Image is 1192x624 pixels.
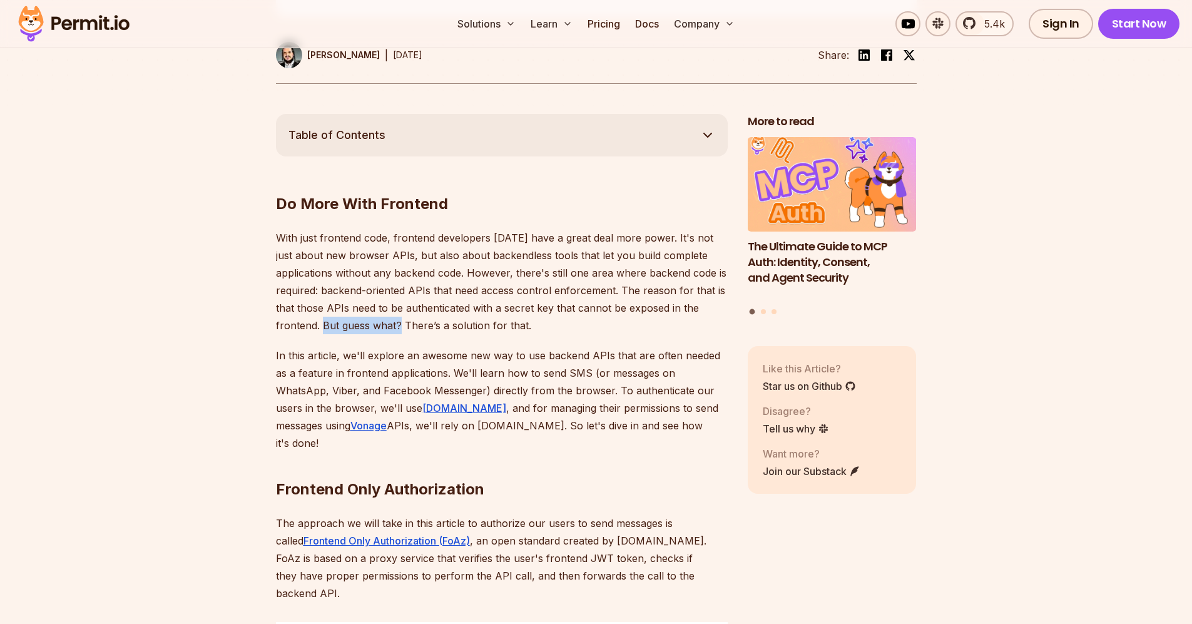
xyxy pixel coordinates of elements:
[772,309,777,314] button: Go to slide 3
[276,347,728,452] p: In this article, we'll explore an awesome new way to use backend APIs that are often needed as a ...
[748,137,917,317] div: Posts
[583,11,625,36] a: Pricing
[818,48,849,63] li: Share:
[1029,9,1093,39] a: Sign In
[350,419,387,432] a: Vonage
[526,11,578,36] button: Learn
[857,48,872,63] img: linkedin
[955,11,1014,36] a: 5.4k
[288,126,385,144] span: Table of Contents
[748,137,917,232] img: The Ultimate Guide to MCP Auth: Identity, Consent, and Agent Security
[761,309,766,314] button: Go to slide 2
[748,114,917,130] h2: More to read
[903,49,915,61] img: twitter
[303,534,470,547] a: Frontend Only Authorization (FoAz)
[385,48,388,63] div: |
[276,514,728,602] p: The approach we will take in this article to authorize our users to send messages is called , an ...
[13,3,135,45] img: Permit logo
[763,379,856,394] a: Star us on Github
[1098,9,1180,39] a: Start Now
[763,361,856,376] p: Like this Article?
[763,421,829,436] a: Tell us why
[763,404,829,419] p: Disagree?
[748,137,917,302] li: 1 of 3
[276,114,728,156] button: Table of Contents
[276,42,380,68] a: [PERSON_NAME]
[276,42,302,68] img: Gabriel L. Manor
[276,229,728,334] p: With just frontend code, frontend developers [DATE] have a great deal more power. It's not just a...
[763,464,860,479] a: Join our Substack
[748,137,917,302] a: The Ultimate Guide to MCP Auth: Identity, Consent, and Agent SecurityThe Ultimate Guide to MCP Au...
[763,446,860,461] p: Want more?
[422,402,506,414] a: [DOMAIN_NAME]
[276,144,728,214] h2: Do More With Frontend
[307,49,380,61] p: [PERSON_NAME]
[630,11,664,36] a: Docs
[452,11,521,36] button: Solutions
[879,48,894,63] img: facebook
[393,49,422,60] time: [DATE]
[750,309,755,315] button: Go to slide 1
[276,429,728,499] h2: Frontend Only Authorization
[748,239,917,285] h3: The Ultimate Guide to MCP Auth: Identity, Consent, and Agent Security
[977,16,1005,31] span: 5.4k
[669,11,740,36] button: Company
